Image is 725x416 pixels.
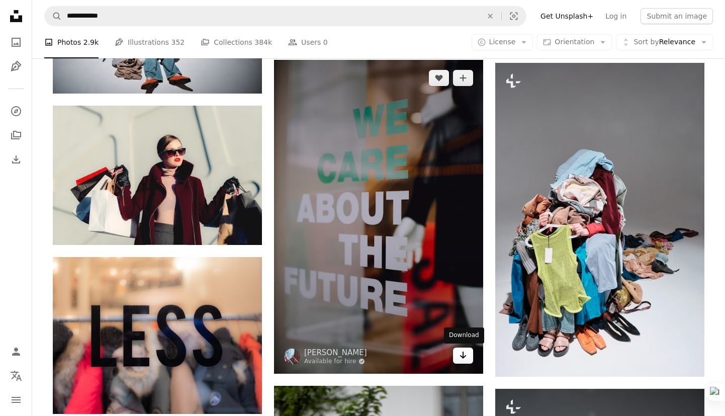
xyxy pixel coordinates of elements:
a: photo of woman holding white and black paper bags [53,171,262,180]
button: Menu [6,390,26,410]
a: Get Unsplash+ [534,8,599,24]
button: Add to Collection [453,70,473,86]
img: photo of woman holding white and black paper bags [53,106,262,245]
img: text [53,257,262,414]
a: Photos [6,32,26,52]
button: Language [6,366,26,386]
a: Illustrations 352 [115,26,185,58]
button: Search Unsplash [45,7,62,26]
a: Available for hire [304,358,367,366]
div: Download [444,327,484,344]
button: Sort byRelevance [616,34,713,50]
span: 352 [171,37,185,48]
button: Orientation [537,34,612,50]
button: License [472,34,533,50]
span: 384k [254,37,272,48]
button: Like [429,70,449,86]
img: a pile of clothes sitting on top of a white floor [495,63,704,377]
img: Go to Markus Spiske's profile [284,349,300,365]
form: Find visuals sitewide [44,6,526,26]
button: Submit an image [641,8,713,24]
a: [PERSON_NAME] [304,348,367,358]
span: License [489,38,516,46]
a: Explore [6,101,26,121]
a: Log in [599,8,632,24]
a: text [53,331,262,340]
a: Illustrations [6,56,26,76]
a: Collections 384k [201,26,272,58]
a: Home — Unsplash [6,6,26,28]
span: Orientation [555,38,594,46]
span: Relevance [633,37,695,47]
a: a pile of clothes sitting on top of a white floor [495,215,704,224]
a: Download History [6,149,26,170]
span: 0 [323,37,328,48]
a: man in black and white long sleeve shirt [274,212,483,221]
a: Log in / Sign up [6,342,26,362]
a: Users 0 [288,26,328,58]
a: Collections [6,125,26,145]
img: man in black and white long sleeve shirt [274,60,483,374]
button: Clear [479,7,501,26]
button: Visual search [502,7,526,26]
span: Sort by [633,38,659,46]
a: Download [453,348,473,364]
